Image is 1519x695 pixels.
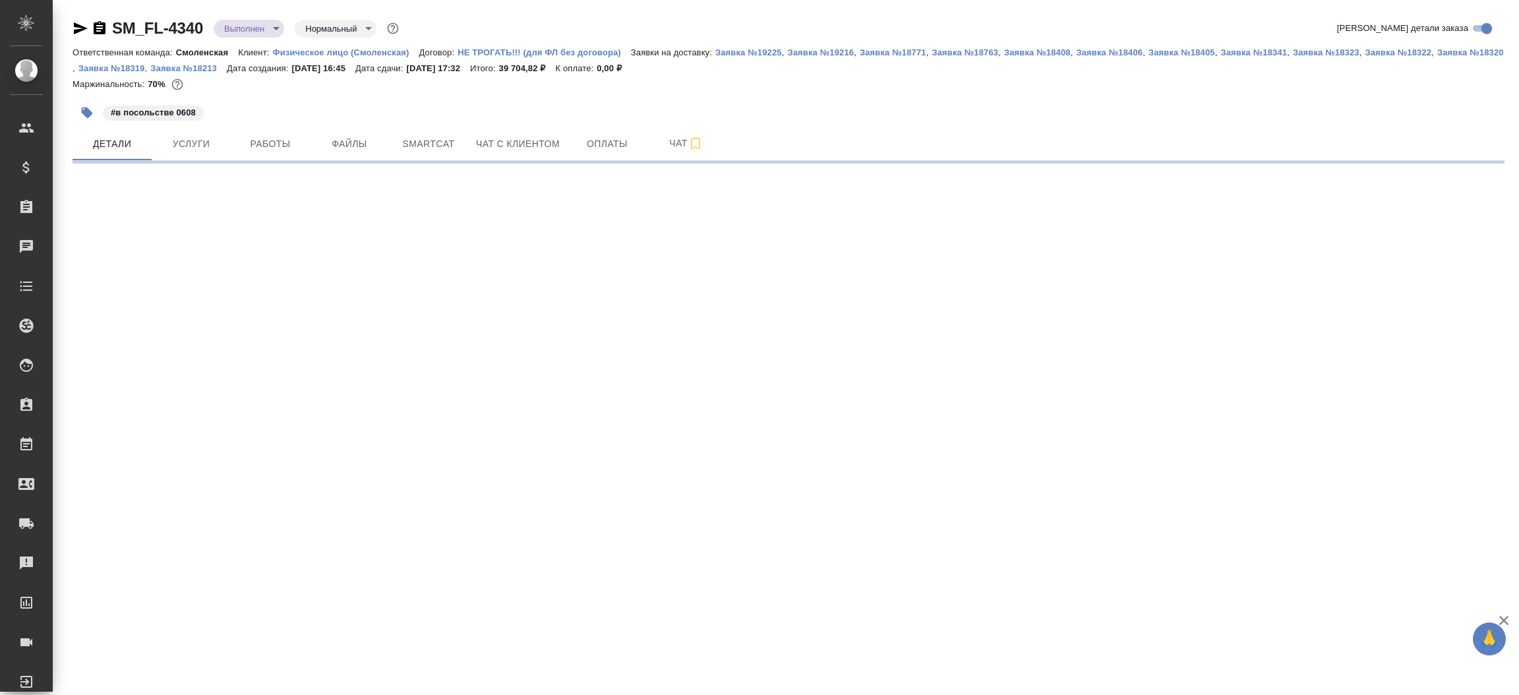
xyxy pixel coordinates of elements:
[318,136,381,152] span: Файлы
[73,47,176,57] p: Ответственная команда:
[860,46,926,59] button: Заявка №18771
[239,136,302,152] span: Работы
[576,136,639,152] span: Оплаты
[1004,47,1071,57] p: Заявка №18408
[406,63,470,73] p: [DATE] 17:32
[73,20,88,36] button: Скопировать ссылку для ЯМессенджера
[148,79,168,89] p: 70%
[458,47,631,57] p: НЕ ТРОГАТЬ!!! (для ФЛ без договора)
[176,47,239,57] p: Смоленская
[102,106,205,117] span: в посольстве 0608
[458,46,631,57] a: НЕ ТРОГАТЬ!!! (для ФЛ без договора)
[1437,47,1504,57] p: Заявка №18320
[631,47,715,57] p: Заявки на доставку:
[1004,46,1071,59] button: Заявка №18408
[1478,625,1501,653] span: 🙏
[926,47,932,57] p: ,
[715,47,782,57] p: Заявка №19225
[1076,47,1143,57] p: Заявка №18406
[470,63,498,73] p: Итого:
[272,46,419,57] a: Физическое лицо (Смоленская)
[1365,47,1431,57] p: Заявка №18322
[787,47,854,57] p: Заявка №19216
[78,62,145,75] button: Заявка №18319
[384,20,402,37] button: Доп статусы указывают на важность/срочность заказа
[860,47,926,57] p: Заявка №18771
[238,47,272,57] p: Клиент:
[80,136,144,152] span: Детали
[1293,46,1359,59] button: Заявка №18323
[78,63,145,73] p: Заявка №18319
[1220,47,1287,57] p: Заявка №18341
[160,136,223,152] span: Услуги
[1215,47,1221,57] p: ,
[112,19,203,37] a: SM_FL-4340
[715,46,782,59] button: Заявка №19225
[150,62,227,75] button: Заявка №18213
[150,63,227,73] p: Заявка №18213
[169,76,186,93] button: 10053.28 RUB;
[1431,47,1437,57] p: ,
[227,63,291,73] p: Дата создания:
[782,47,788,57] p: ,
[301,23,361,34] button: Нормальный
[419,47,458,57] p: Договор:
[73,63,78,73] p: ,
[556,63,597,73] p: К оплате:
[220,23,268,34] button: Выполнен
[1287,47,1293,57] p: ,
[854,47,860,57] p: ,
[1148,47,1215,57] p: Заявка №18405
[998,47,1004,57] p: ,
[73,79,148,89] p: Маржинальность:
[932,47,998,57] p: Заявка №18763
[145,63,151,73] p: ,
[1148,46,1215,59] button: Заявка №18405
[214,20,284,38] div: Выполнен
[397,136,460,152] span: Smartcat
[932,46,998,59] button: Заявка №18763
[355,63,406,73] p: Дата сдачи:
[295,20,376,38] div: Выполнен
[499,63,556,73] p: 39 704,82 ₽
[1437,46,1504,59] button: Заявка №18320
[787,46,854,59] button: Заявка №19216
[1359,47,1365,57] p: ,
[1337,22,1468,35] span: [PERSON_NAME] детали заказа
[1365,46,1431,59] button: Заявка №18322
[1473,622,1506,655] button: 🙏
[92,20,107,36] button: Скопировать ссылку
[655,135,718,152] span: Чат
[1143,47,1148,57] p: ,
[1071,47,1077,57] p: ,
[476,136,560,152] span: Чат с клиентом
[291,63,355,73] p: [DATE] 16:45
[1293,47,1359,57] p: Заявка №18323
[73,98,102,127] button: Добавить тэг
[597,63,632,73] p: 0,00 ₽
[272,47,419,57] p: Физическое лицо (Смоленская)
[1076,46,1143,59] button: Заявка №18406
[688,136,703,152] svg: Подписаться
[1220,46,1287,59] button: Заявка №18341
[111,106,196,119] p: #в посольстве 0608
